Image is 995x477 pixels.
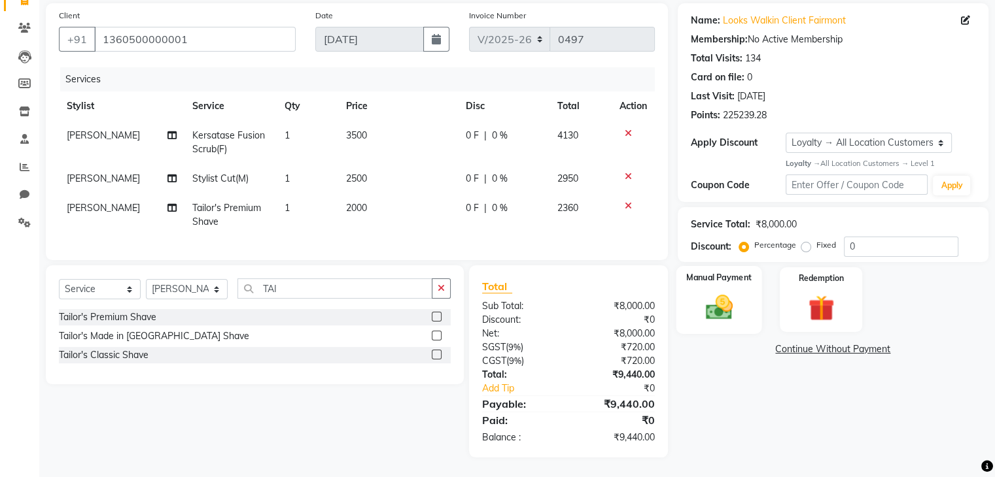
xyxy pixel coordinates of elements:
[482,355,506,367] span: CGST
[482,280,512,293] span: Total
[786,159,820,168] strong: Loyalty →
[786,174,928,195] input: Enter Offer / Coupon Code
[568,354,665,368] div: ₹720.00
[59,27,96,52] button: +91
[472,327,568,340] div: Net:
[484,129,487,142] span: |
[484,172,487,186] span: |
[612,91,655,121] th: Action
[346,202,367,214] span: 2000
[466,172,479,186] span: 0 F
[737,90,765,103] div: [DATE]
[492,129,508,142] span: 0 %
[568,340,665,354] div: ₹720.00
[67,202,140,214] span: [PERSON_NAME]
[691,218,750,231] div: Service Total:
[786,158,975,169] div: All Location Customers → Level 1
[568,431,665,444] div: ₹9,440.00
[94,27,296,52] input: Search by Name/Mobile/Email/Code
[285,129,290,141] span: 1
[747,71,752,84] div: 0
[691,178,786,192] div: Coupon Code
[933,176,970,195] button: Apply
[59,310,156,324] div: Tailor's Premium Shave
[469,10,526,22] label: Invoice Number
[723,14,846,27] a: Looks Walkin Client Fairmont
[472,368,568,382] div: Total:
[568,327,665,340] div: ₹8,000.00
[745,52,761,65] div: 134
[568,299,665,313] div: ₹8,000.00
[277,91,338,121] th: Qty
[691,33,975,46] div: No Active Membership
[192,202,261,227] span: Tailor's Premium Shave
[508,342,521,352] span: 9%
[509,355,521,366] span: 9%
[680,342,986,356] a: Continue Without Payment
[285,173,290,184] span: 1
[568,368,665,382] div: ₹9,440.00
[237,278,432,299] input: Search or Scan
[472,299,568,313] div: Sub Total:
[458,91,550,121] th: Disc
[816,239,836,251] label: Fixed
[568,313,665,327] div: ₹0
[472,354,568,368] div: ( )
[754,239,796,251] label: Percentage
[338,91,458,121] th: Price
[691,240,731,254] div: Discount:
[492,172,508,186] span: 0 %
[192,173,249,184] span: Stylist Cut(M)
[492,201,508,215] span: 0 %
[346,129,367,141] span: 3500
[691,136,786,150] div: Apply Discount
[466,129,479,142] span: 0 F
[67,129,140,141] span: [PERSON_NAME]
[60,67,665,91] div: Services
[691,52,742,65] div: Total Visits:
[472,340,568,354] div: ( )
[568,396,665,412] div: ₹9,440.00
[697,291,741,323] img: _cash.svg
[192,129,265,155] span: Kersatase Fusion Scrub(F)
[59,348,148,362] div: Tailor's Classic Shave
[67,173,140,184] span: [PERSON_NAME]
[59,10,80,22] label: Client
[472,382,584,395] a: Add Tip
[346,173,367,184] span: 2500
[472,431,568,444] div: Balance :
[691,108,720,122] div: Points:
[550,91,612,121] th: Total
[691,33,748,46] div: Membership:
[557,129,578,141] span: 4130
[691,14,720,27] div: Name:
[691,90,735,103] div: Last Visit:
[800,292,843,325] img: _gift.svg
[686,271,752,284] label: Manual Payment
[482,341,506,353] span: SGST
[59,329,249,343] div: Tailor's Made in [GEOGRAPHIC_DATA] Shave
[723,108,767,122] div: 225239.28
[557,173,578,184] span: 2950
[184,91,277,121] th: Service
[568,412,665,428] div: ₹0
[472,412,568,428] div: Paid:
[756,218,797,231] div: ₹8,000.00
[315,10,333,22] label: Date
[691,71,744,84] div: Card on file:
[472,396,568,412] div: Payable:
[285,202,290,214] span: 1
[466,201,479,215] span: 0 F
[557,202,578,214] span: 2360
[59,91,184,121] th: Stylist
[484,201,487,215] span: |
[584,382,664,395] div: ₹0
[799,272,844,284] label: Redemption
[472,313,568,327] div: Discount:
